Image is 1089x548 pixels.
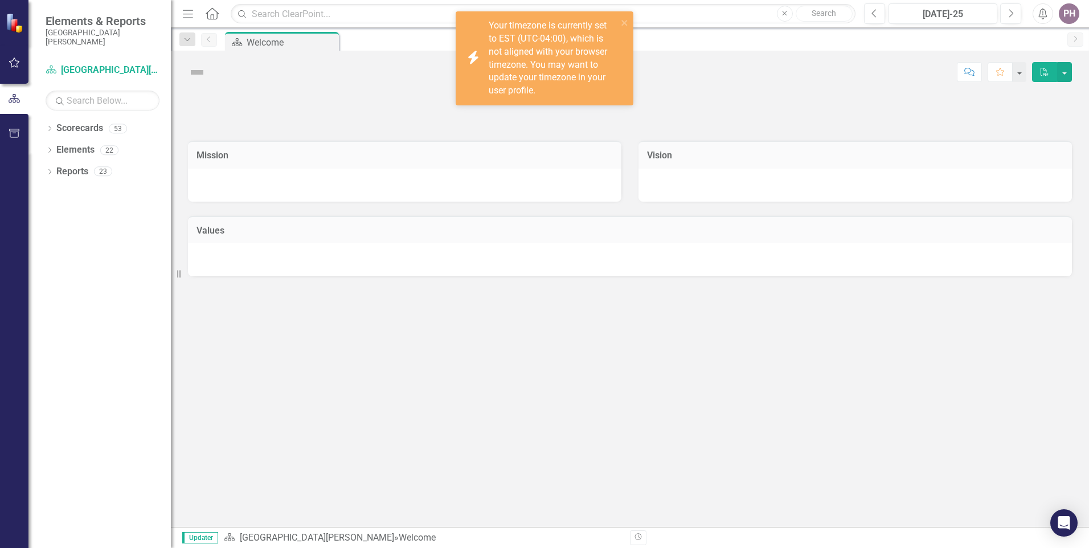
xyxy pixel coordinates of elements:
[231,4,855,24] input: Search ClearPoint...
[796,6,853,22] button: Search
[621,16,629,29] button: close
[489,19,617,97] div: Your timezone is currently set to EST (UTC-04:00), which is not aligned with your browser timezon...
[247,35,336,50] div: Welcome
[889,3,997,24] button: [DATE]-25
[240,532,394,543] a: [GEOGRAPHIC_DATA][PERSON_NAME]
[399,532,436,543] div: Welcome
[182,532,218,543] span: Updater
[188,63,206,81] img: Not Defined
[647,150,1063,161] h3: Vision
[94,167,112,177] div: 23
[224,531,621,545] div: »
[56,144,95,157] a: Elements
[56,165,88,178] a: Reports
[196,150,613,161] h3: Mission
[893,7,993,21] div: [DATE]-25
[6,13,26,32] img: ClearPoint Strategy
[1059,3,1079,24] button: PH
[109,124,127,133] div: 53
[100,145,118,155] div: 22
[56,122,103,135] a: Scorecards
[46,28,159,47] small: [GEOGRAPHIC_DATA][PERSON_NAME]
[1050,509,1078,537] div: Open Intercom Messenger
[46,91,159,111] input: Search Below...
[196,226,1063,236] h3: Values
[812,9,836,18] span: Search
[46,14,159,28] span: Elements & Reports
[46,64,159,77] a: [GEOGRAPHIC_DATA][PERSON_NAME]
